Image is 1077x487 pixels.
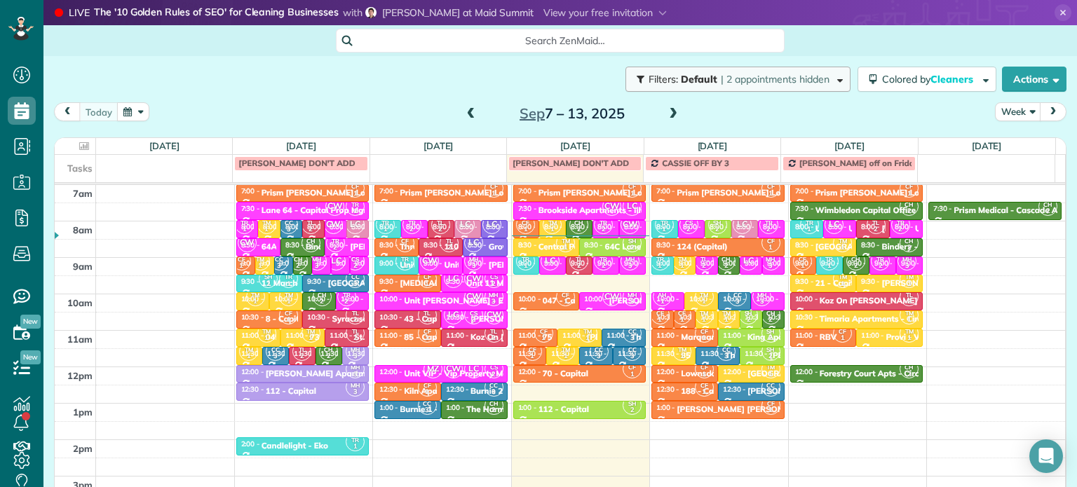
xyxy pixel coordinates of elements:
[623,368,641,381] small: 1
[900,205,918,218] small: 2
[309,259,326,273] small: 3
[595,223,612,236] small: 2
[396,241,414,254] small: 1
[662,158,729,168] span: CASSIE OFF BY 3
[54,102,81,121] button: prev
[673,259,691,273] small: 1
[560,140,590,151] a: [DATE]
[543,223,561,236] small: 1
[820,314,934,324] div: Timaria Apartments - Circum
[396,259,414,273] small: 1
[656,223,673,236] small: 1
[820,259,838,273] small: 1
[621,215,639,234] span: CW
[681,73,718,85] span: Default
[623,331,641,345] small: 3
[623,404,641,417] small: 2
[259,277,277,291] small: 2
[623,350,641,363] small: 3
[67,297,93,308] span: 10am
[605,242,723,252] div: 64C Lane - Capital Prop Mgmt
[799,158,923,168] span: [PERSON_NAME] off on Fridays
[262,188,390,198] div: Prism [PERSON_NAME] Location
[762,331,780,345] small: 2
[681,386,792,396] div: 188 - Capital Property Mgmt
[623,197,642,216] span: LC
[262,205,374,215] div: Lane 64 - Capital Prop Mgmt
[847,259,865,273] small: 2
[673,350,691,363] small: 1
[653,295,671,308] small: 1
[696,385,713,399] small: 1
[820,296,918,306] div: Koz On [PERSON_NAME]
[590,350,608,363] small: 3
[815,188,944,198] div: Prism [PERSON_NAME] Location
[900,331,918,345] small: 1
[424,140,454,151] a: [DATE]
[419,331,436,345] small: 1
[286,140,316,151] a: [DATE]
[517,223,534,236] small: 1
[834,331,851,345] small: 1
[762,187,780,200] small: 1
[625,67,851,92] button: Filters: Default | 2 appointments hidden
[595,259,612,273] small: 2
[404,314,495,324] div: 43 - Capital Prop Mgmt
[834,140,865,151] a: [DATE]
[892,223,909,236] small: 2
[621,259,639,273] small: 3
[280,295,297,308] small: 1
[740,313,757,327] small: 2
[882,278,985,288] div: [PERSON_NAME] - Circum
[346,187,364,200] small: 1
[858,67,996,92] button: Colored byCleaners
[900,277,918,291] small: 1
[538,404,589,414] div: 112 - Capital
[440,241,458,254] small: 2
[466,404,550,414] div: The Harmony - Illume
[293,350,311,363] small: 2
[262,441,328,451] div: Candlelight - Eko
[579,331,597,345] small: 1
[677,188,805,198] div: Prism [PERSON_NAME] Location
[538,242,725,252] div: Central Point Condominiums - [PERSON_NAME]
[346,277,364,291] small: 3
[651,313,669,327] small: 1
[815,205,947,215] div: Wimbledon Capital Office - Prime
[346,205,364,218] small: 1
[324,215,343,234] span: CW
[404,369,547,378] div: Unit VIP - Vip Property Management
[649,73,678,85] span: Filters:
[485,306,503,324] span: CW
[623,241,641,254] small: 2
[762,313,780,327] small: 2
[717,313,735,327] small: 1
[482,215,501,234] span: LC
[302,223,320,236] small: 2
[377,223,394,236] small: 1
[513,158,629,168] span: [PERSON_NAME] DON'T ADD
[456,215,475,234] span: LC
[365,7,377,18] img: sean-parry-eda1249ed97b8bf0043d69e1055b90eb68f81f2bff8f706e14a7d378ab8bfd8a.jpg
[271,259,288,273] small: 3
[238,158,355,168] span: [PERSON_NAME] DON'T ADD
[747,369,834,378] div: [GEOGRAPHIC_DATA]
[995,102,1041,121] button: Week
[762,350,780,363] small: 2
[328,278,475,288] div: [GEOGRAPHIC_DATA] - Jle Properties
[520,104,545,122] span: Sep
[794,259,811,273] small: 1
[485,187,503,200] small: 1
[343,6,363,19] span: with
[485,385,503,399] small: 3
[485,404,503,417] small: 2
[346,313,364,327] small: 2
[762,241,780,254] small: 1
[280,277,297,291] small: 1
[900,313,918,327] small: 1
[1040,102,1066,121] button: next
[815,278,907,288] div: 21 - Capital Prop Mgmt
[240,350,257,363] small: 1
[898,259,916,273] small: 3
[557,241,574,254] small: 1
